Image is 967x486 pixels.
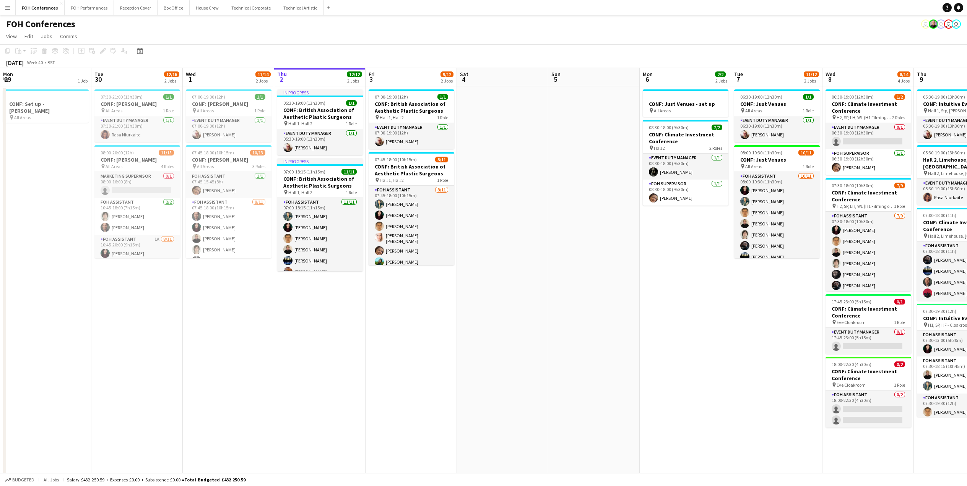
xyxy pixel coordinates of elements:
[745,108,762,113] span: All Areas
[643,89,728,117] app-job-card: CONF: Just Venues - set up All Areas
[826,390,911,428] app-card-role: FOH Assistant0/218:00-22:30 (4h30m)
[894,203,905,209] span: 1 Role
[185,75,196,84] span: 1
[894,319,905,325] span: 1 Role
[734,145,820,258] div: 08:00-19:30 (11h30m)10/11CONF: Just Venues All Areas1 RoleFOH Assistant10/1108:00-19:30 (11h30m)[...
[163,108,174,113] span: 1 Role
[460,71,468,78] span: Sat
[715,71,726,77] span: 2/2
[277,89,363,96] div: In progress
[734,89,820,142] app-job-card: 06:30-19:00 (12h30m)1/1CONF: Just Venues All Areas1 RoleEvent Duty Manager1/106:30-19:00 (12h30m)...
[734,172,820,309] app-card-role: FOH Assistant10/1108:00-19:30 (11h30m)[PERSON_NAME][PERSON_NAME][PERSON_NAME][PERSON_NAME][PERSON...
[255,94,265,100] span: 1/1
[4,476,36,484] button: Budgeted
[826,189,911,203] h3: CONF: Climate Investment Conference
[832,183,874,188] span: 07:30-18:00 (10h30m)
[288,121,312,126] span: Hall 1, Hall 2
[94,89,180,142] app-job-card: 07:30-21:00 (13h30m)1/1CONF: [PERSON_NAME] All Areas1 RoleEvent Duty Manager1/107:30-21:00 (13h30...
[733,75,743,84] span: 7
[798,150,814,156] span: 10/11
[435,157,448,162] span: 8/11
[643,180,728,206] app-card-role: FOH Supervisor1/108:30-18:00 (9h30m)[PERSON_NAME]
[346,190,357,195] span: 1 Role
[897,71,910,77] span: 8/14
[94,145,180,258] app-job-card: 08:00-20:00 (12h)11/15CONF: [PERSON_NAME] All Areas4 RolesMarketing Supervisor0/108:00-16:00 (8h)...
[826,357,911,428] app-job-card: 18:00-22:30 (4h30m)0/2CONF: Climate Investment Conference Eve Cloakroom1 RoleFOH Assistant0/218:0...
[740,94,782,100] span: 06:30-19:00 (12h30m)
[186,89,271,142] app-job-card: 07:00-19:00 (12h)1/1CONF: [PERSON_NAME] All Areas1 RoleEvent Duty Manager1/107:00-19:00 (12h)[PER...
[164,78,179,84] div: 2 Jobs
[826,100,911,114] h3: CONF: Climate Investment Conference
[21,31,36,41] a: Edit
[94,116,180,142] app-card-role: Event Duty Manager1/107:30-21:00 (13h30m)Rasa Niurkaite
[459,75,468,84] span: 4
[283,100,325,106] span: 05:30-19:00 (13h30m)
[277,89,363,155] div: In progress05:30-19:00 (13h30m)1/1CONF: British Association of Aesthetic Plastic Surgeons Hall 1,...
[184,477,245,483] span: Total Budgeted £432 250.59
[826,178,911,291] div: 07:30-18:00 (10h30m)7/9CONF: Climate Investment Conference H2, SP, LH, WL (H1 Filming only)1 Role...
[369,152,454,265] div: 07:45-18:00 (10h15m)8/11CONF: British Association of Aesthetic Plastic Surgeons Hall 1, Hall 21 R...
[57,31,80,41] a: Comms
[186,172,271,198] app-card-role: FOH Assistant1/107:45-15:45 (8h)[PERSON_NAME]
[254,108,265,113] span: 1 Role
[277,198,363,335] app-card-role: FOH Assistant11/1107:00-18:15 (11h15m)[PERSON_NAME][PERSON_NAME][PERSON_NAME][PERSON_NAME][PERSON...
[437,115,448,120] span: 1 Role
[186,100,271,107] h3: CONF: [PERSON_NAME]
[894,94,905,100] span: 1/2
[186,116,271,142] app-card-role: Event Duty Manager1/107:00-19:00 (12h)[PERSON_NAME]
[367,75,375,84] span: 3
[380,177,404,183] span: Hall 1, Hall 2
[551,71,561,78] span: Sun
[47,60,55,65] div: BST
[437,177,448,183] span: 1 Role
[804,71,819,77] span: 11/12
[277,71,287,78] span: Thu
[643,131,728,145] h3: CONF: Climate Investment Conference
[225,0,277,15] button: Technical Corporate
[826,212,911,326] app-card-role: FOH Assistant7/907:30-18:00 (10h30m)[PERSON_NAME][PERSON_NAME][PERSON_NAME][PERSON_NAME][PERSON_N...
[734,71,743,78] span: Tue
[186,145,271,258] div: 07:45-18:00 (10h15m)10/13CONF: [PERSON_NAME] All Areas3 RolesFOH Assistant1/107:45-15:45 (8h)[PER...
[929,19,938,29] app-user-avatar: PERM Chris Nye
[894,183,905,188] span: 7/9
[277,158,363,164] div: In progress
[94,71,103,78] span: Tue
[277,158,363,271] app-job-card: In progress07:00-18:15 (11h15m)11/11CONF: British Association of Aesthetic Plastic Surgeons Hall ...
[826,89,911,175] app-job-card: 06:30-19:00 (12h30m)1/2CONF: Climate Investment Conference H2, SP, LH, WL (H1 Filming only)2 Role...
[654,145,665,151] span: Hall 2
[837,203,894,209] span: H2, SP, LH, WL (H1 Filming only)
[114,0,158,15] button: Reception Cover
[67,477,245,483] div: Salary £432 250.59 + Expenses £0.00 + Subsistence £0.00 =
[803,164,814,169] span: 1 Role
[277,0,324,15] button: Technical Artistic
[369,89,454,149] app-job-card: 07:00-19:00 (12h)1/1CONF: British Association of Aesthetic Plastic Surgeons Hall 1, Hall 21 RoleE...
[826,305,911,319] h3: CONF: Climate Investment Conference
[734,100,820,107] h3: CONF: Just Venues
[740,150,782,156] span: 08:00-19:30 (11h30m)
[923,150,965,156] span: 05:30-19:00 (13h30m)
[837,115,892,120] span: H2, SP, LH, WL (H1 Filming only)
[826,123,911,149] app-card-role: Event Duty Manager0/106:30-19:00 (12h30m)
[826,328,911,354] app-card-role: Event Duty Manager0/117:45-23:00 (5h15m)
[803,94,814,100] span: 1/1
[94,156,180,163] h3: CONF: [PERSON_NAME]
[94,235,180,372] app-card-role: FOH Assistant1A8/1110:45-20:00 (9h15m)[PERSON_NAME]
[917,71,926,78] span: Thu
[3,89,89,123] app-job-card: CONF: Set up - [PERSON_NAME] All Areas
[252,164,265,169] span: 3 Roles
[894,361,905,367] span: 0/2
[923,94,965,100] span: 05:30-19:00 (13h30m)
[346,121,357,126] span: 1 Role
[255,71,271,77] span: 11/14
[892,115,905,120] span: 2 Roles
[894,382,905,388] span: 1 Role
[380,115,404,120] span: Hall 1, Hall 2
[94,100,180,107] h3: CONF: [PERSON_NAME]
[369,71,375,78] span: Fri
[101,94,143,100] span: 07:30-21:00 (13h30m)
[894,299,905,305] span: 0/1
